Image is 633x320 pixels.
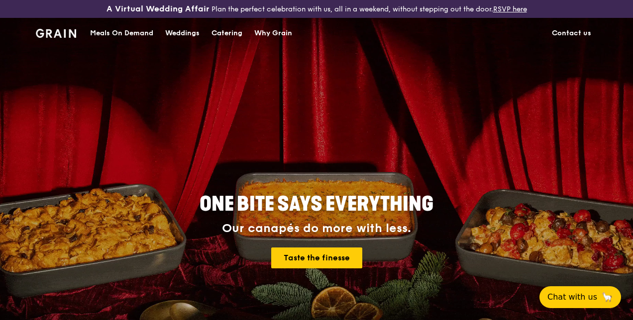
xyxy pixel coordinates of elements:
[106,4,210,14] h3: A Virtual Wedding Affair
[165,18,200,48] div: Weddings
[36,29,76,38] img: Grain
[211,18,242,48] div: Catering
[601,291,613,303] span: 🦙
[539,286,621,308] button: Chat with us🦙
[200,192,433,216] span: ONE BITE SAYS EVERYTHING
[105,4,527,14] div: Plan the perfect celebration with us, all in a weekend, without stepping out the door.
[206,18,248,48] a: Catering
[254,18,292,48] div: Why Grain
[137,222,496,236] div: Our canapés do more with less.
[159,18,206,48] a: Weddings
[546,18,597,48] a: Contact us
[271,247,362,268] a: Taste the finesse
[248,18,298,48] a: Why Grain
[90,18,153,48] div: Meals On Demand
[547,291,597,303] span: Chat with us
[36,17,76,47] a: GrainGrain
[493,5,527,13] a: RSVP here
